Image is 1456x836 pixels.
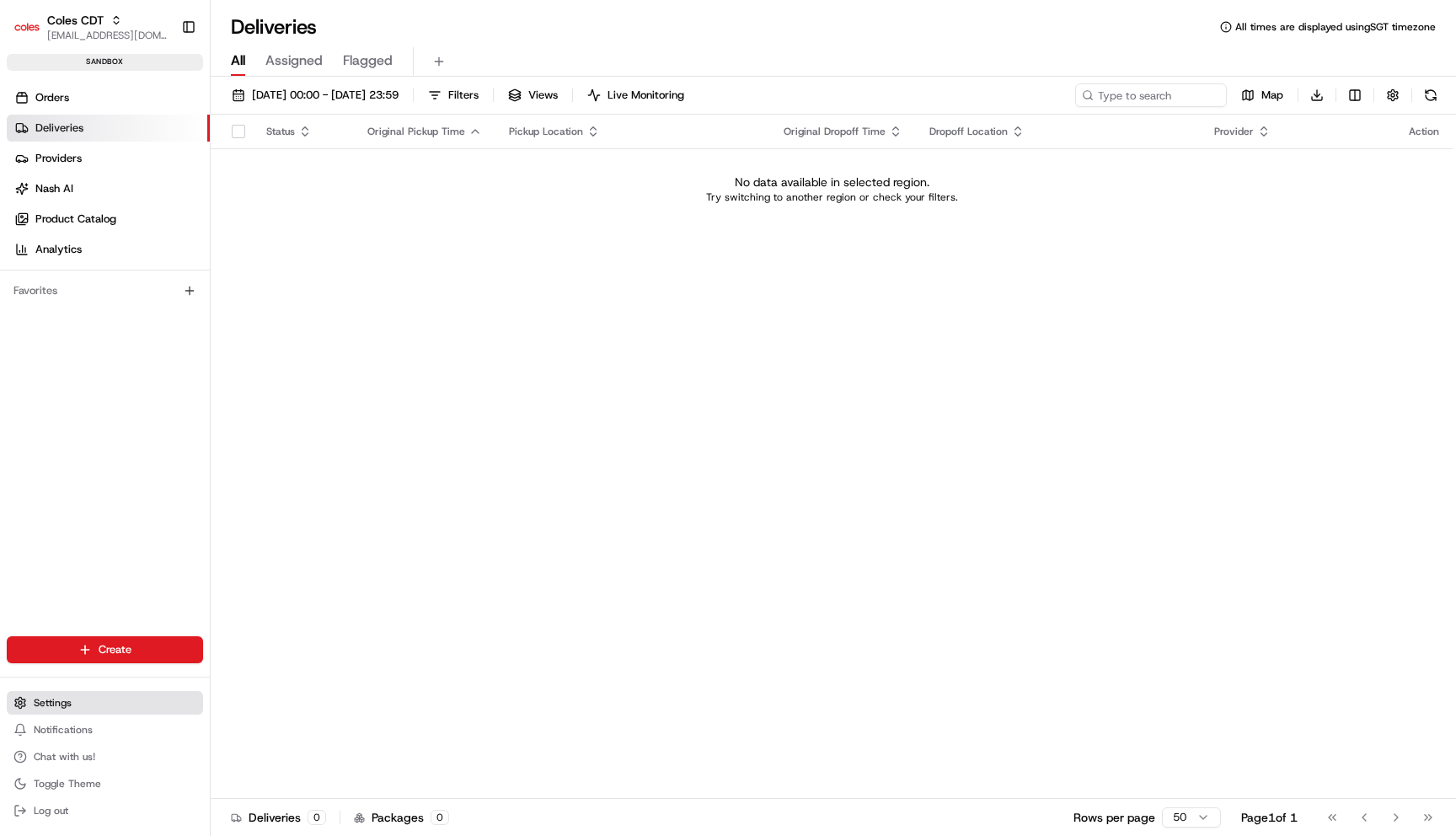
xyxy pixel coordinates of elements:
[35,181,73,196] span: Nash AI
[308,810,326,825] div: 0
[99,642,131,657] span: Create
[1073,809,1155,826] p: Rows per page
[35,242,82,257] span: Analytics
[1234,83,1291,107] button: Map
[1241,809,1298,826] div: Page 1 of 1
[34,723,93,737] span: Notifications
[431,810,449,825] div: 0
[7,636,203,663] button: Create
[7,145,210,172] a: Providers
[7,745,203,769] button: Chat with us!
[47,29,168,42] button: [EMAIL_ADDRESS][DOMAIN_NAME]
[1075,83,1227,107] input: Type to search
[35,90,69,105] span: Orders
[448,88,479,103] span: Filters
[7,175,210,202] a: Nash AI
[34,777,101,790] span: Toggle Theme
[367,125,465,138] span: Original Pickup Time
[34,750,95,764] span: Chat with us!
[1409,125,1439,138] div: Action
[509,125,583,138] span: Pickup Location
[608,88,684,103] span: Live Monitoring
[784,125,886,138] span: Original Dropoff Time
[7,772,203,796] button: Toggle Theme
[420,83,486,107] button: Filters
[1214,125,1254,138] span: Provider
[354,809,449,826] div: Packages
[35,121,83,136] span: Deliveries
[231,809,326,826] div: Deliveries
[7,84,210,111] a: Orders
[35,151,82,166] span: Providers
[252,88,399,103] span: [DATE] 00:00 - [DATE] 23:59
[343,51,393,71] span: Flagged
[7,54,203,71] div: sandbox
[580,83,692,107] button: Live Monitoring
[231,51,245,71] span: All
[7,7,174,47] button: Coles CDTColes CDT[EMAIL_ADDRESS][DOMAIN_NAME]
[34,696,72,710] span: Settings
[35,212,116,227] span: Product Catalog
[34,804,68,817] span: Log out
[7,691,203,715] button: Settings
[7,277,203,304] div: Favorites
[47,12,104,29] button: Coles CDT
[735,174,929,190] p: No data available in selected region.
[528,88,558,103] span: Views
[929,125,1008,138] span: Dropoff Location
[7,718,203,742] button: Notifications
[1235,20,1436,34] span: All times are displayed using SGT timezone
[7,799,203,823] button: Log out
[1419,83,1443,107] button: Refresh
[224,83,406,107] button: [DATE] 00:00 - [DATE] 23:59
[7,236,210,263] a: Analytics
[7,206,210,233] a: Product Catalog
[500,83,565,107] button: Views
[1261,88,1283,103] span: Map
[7,115,210,142] a: Deliveries
[706,190,958,204] p: Try switching to another region or check your filters.
[13,13,40,40] img: Coles CDT
[231,13,317,40] h1: Deliveries
[265,51,323,71] span: Assigned
[266,125,295,138] span: Status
